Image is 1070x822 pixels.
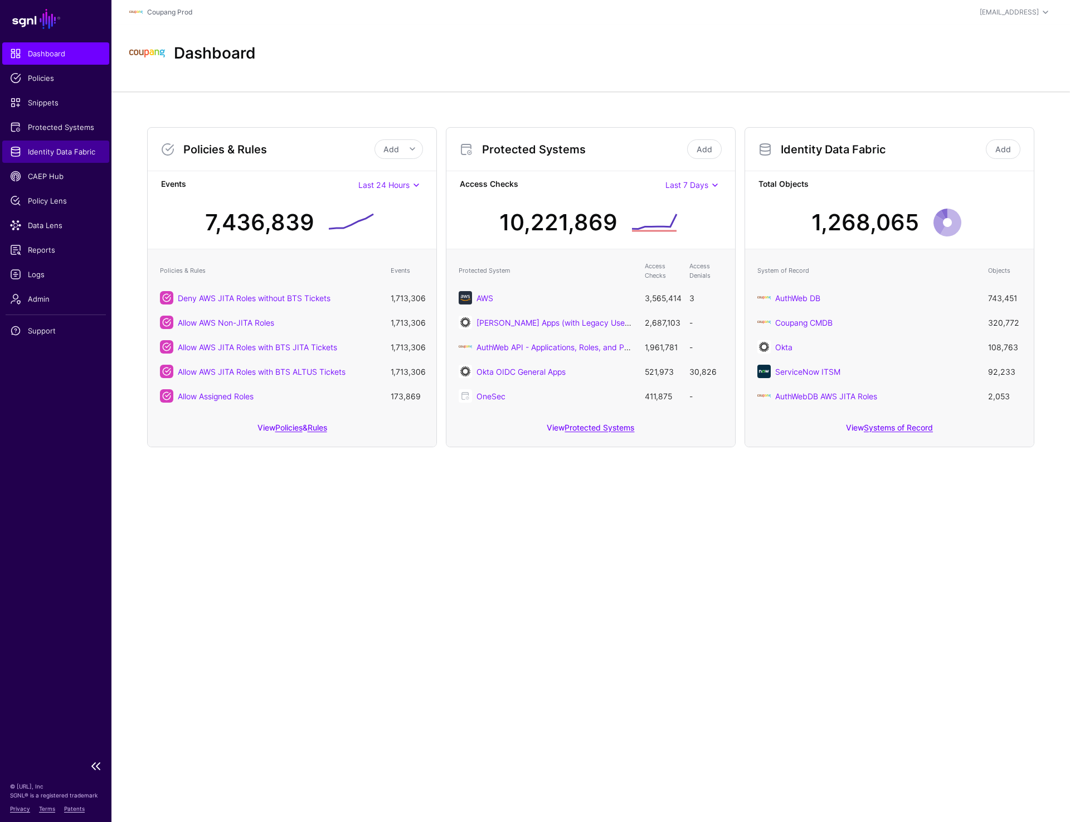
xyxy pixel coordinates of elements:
a: AWS [476,293,493,303]
a: CAEP Hub [2,165,109,187]
a: Allow AWS Non-JITA Roles [178,318,274,327]
td: 108,763 [983,335,1027,359]
div: 7,436,839 [205,206,314,239]
span: Protected Systems [10,122,101,133]
span: Data Lens [10,220,101,231]
span: Snippets [10,97,101,108]
a: [PERSON_NAME] Apps (with Legacy UserID) [476,318,638,327]
td: 92,233 [983,359,1027,384]
a: Coupang CMDB [775,318,833,327]
a: Okta [775,342,792,352]
th: Policies & Rules [154,256,385,286]
td: 743,451 [983,286,1027,310]
a: Protected Systems [2,116,109,138]
a: Dashboard [2,42,109,65]
span: Reports [10,244,101,255]
th: Access Denials [684,256,728,286]
a: Allow Assigned Roles [178,391,254,401]
a: Policies [275,423,303,432]
td: 1,961,781 [639,335,684,359]
h3: Protected Systems [482,143,685,156]
span: Last 24 Hours [358,180,410,190]
a: SGNL [7,7,105,31]
span: CAEP Hub [10,171,101,182]
span: Identity Data Fabric [10,146,101,157]
a: OneSec [476,391,505,401]
th: Objects [983,256,1027,286]
a: Add [986,139,1020,159]
img: svg+xml;base64,PHN2ZyBpZD0iTG9nbyIgeG1sbnM9Imh0dHA6Ly93d3cudzMub3JnLzIwMDAvc3ZnIiB3aWR0aD0iMTIxLj... [757,389,771,403]
a: Add [687,139,722,159]
p: © [URL], Inc [10,782,101,791]
img: svg+xml;base64,PHN2ZyBpZD0iTG9nbyIgeG1sbnM9Imh0dHA6Ly93d3cudzMub3JnLzIwMDAvc3ZnIiB3aWR0aD0iMTIxLj... [129,36,165,71]
span: Policies [10,72,101,84]
img: svg+xml;base64,PHN2ZyB3aWR0aD0iNjQiIGhlaWdodD0iNjQiIHZpZXdCb3g9IjAgMCA2NCA2NCIgZmlsbD0ibm9uZSIgeG... [757,365,771,378]
div: View [446,415,735,447]
a: Reports [2,239,109,261]
td: 1,713,306 [385,335,430,359]
img: svg+xml;base64,PHN2ZyBpZD0iTG9nbyIgeG1sbnM9Imh0dHA6Ly93d3cudzMub3JnLzIwMDAvc3ZnIiB3aWR0aD0iMTIxLj... [757,291,771,304]
strong: Access Checks [460,178,665,192]
img: svg+xml;base64,PHN2ZyB3aWR0aD0iNjQiIGhlaWdodD0iNjQiIHZpZXdCb3g9IjAgMCA2NCA2NCIgZmlsbD0ibm9uZSIgeG... [459,291,472,304]
a: AuthWeb DB [775,293,820,303]
a: Terms [39,805,55,812]
h3: Identity Data Fabric [781,143,984,156]
strong: Events [161,178,358,192]
span: Support [10,325,101,336]
td: 3,565,414 [639,286,684,310]
div: View & [148,415,436,447]
span: Last 7 Days [665,180,708,190]
a: Privacy [10,805,30,812]
img: svg+xml;base64,PD94bWwgdmVyc2lvbj0iMS4wIiBlbmNvZGluZz0iVVRGLTgiIHN0YW5kYWxvbmU9Im5vIj8+CjwhLS0gQ3... [459,340,472,354]
a: Logs [2,263,109,286]
a: Okta OIDC General Apps [476,367,566,376]
a: Protected Systems [565,423,634,432]
a: Policies [2,67,109,89]
td: 320,772 [983,310,1027,335]
span: Policy Lens [10,195,101,206]
strong: Total Objects [758,178,1020,192]
p: SGNL® is a registered trademark [10,791,101,800]
td: 1,713,306 [385,359,430,384]
td: 1,713,306 [385,286,430,310]
td: 30,826 [684,359,728,384]
a: Snippets [2,91,109,114]
div: 10,221,869 [499,206,617,239]
img: svg+xml;base64,PHN2ZyB3aWR0aD0iNjQiIGhlaWdodD0iNjQiIHZpZXdCb3g9IjAgMCA2NCA2NCIgZmlsbD0ibm9uZSIgeG... [757,340,771,354]
img: svg+xml;base64,PHN2ZyB3aWR0aD0iNjQiIGhlaWdodD0iNjQiIHZpZXdCb3g9IjAgMCA2NCA2NCIgZmlsbD0ibm9uZSIgeG... [459,365,472,378]
td: - [684,310,728,335]
td: 173,869 [385,384,430,408]
a: Admin [2,288,109,310]
a: Coupang Prod [147,8,192,16]
td: 411,875 [639,384,684,408]
div: View [745,415,1034,447]
a: Patents [64,805,85,812]
td: 2,687,103 [639,310,684,335]
span: Logs [10,269,101,280]
td: 3 [684,286,728,310]
th: Protected System [453,256,639,286]
div: 1,268,065 [811,206,919,239]
th: System of Record [752,256,983,286]
a: Allow AWS JITA Roles with BTS ALTUS Tickets [178,367,346,376]
td: 1,713,306 [385,310,430,335]
span: Admin [10,293,101,304]
img: svg+xml;base64,PHN2ZyB3aWR0aD0iNjQiIGhlaWdodD0iNjQiIHZpZXdCb3g9IjAgMCA2NCA2NCIgZmlsbD0ibm9uZSIgeG... [459,316,472,329]
img: svg+xml;base64,PHN2ZyBpZD0iTG9nbyIgeG1sbnM9Imh0dHA6Ly93d3cudzMub3JnLzIwMDAvc3ZnIiB3aWR0aD0iMTIxLj... [129,6,143,19]
td: 2,053 [983,384,1027,408]
a: Rules [308,423,327,432]
a: Deny AWS JITA Roles without BTS Tickets [178,293,330,303]
td: - [684,384,728,408]
a: AuthWebDB AWS JITA Roles [775,391,877,401]
a: Data Lens [2,214,109,236]
img: svg+xml;base64,PHN2ZyBpZD0iTG9nbyIgeG1sbnM9Imh0dHA6Ly93d3cudzMub3JnLzIwMDAvc3ZnIiB3aWR0aD0iMTIxLj... [757,316,771,329]
a: Allow AWS JITA Roles with BTS JITA Tickets [178,342,337,352]
th: Access Checks [639,256,684,286]
h2: Dashboard [174,44,256,63]
th: Events [385,256,430,286]
td: 521,973 [639,359,684,384]
a: Identity Data Fabric [2,141,109,163]
a: AuthWeb API - Applications, Roles, and Permissions [476,342,662,352]
a: Systems of Record [864,423,933,432]
span: Dashboard [10,48,101,59]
